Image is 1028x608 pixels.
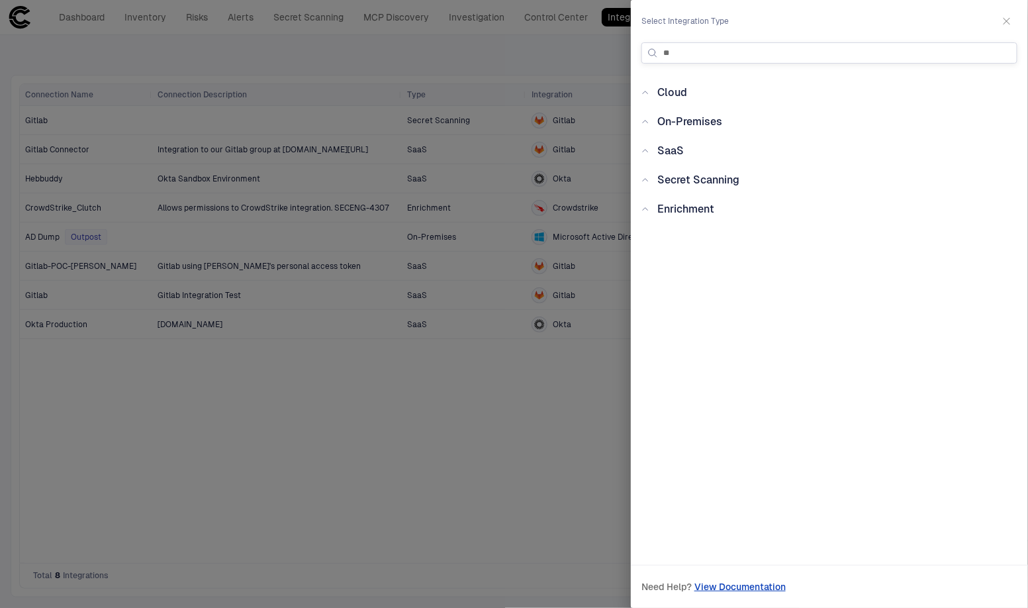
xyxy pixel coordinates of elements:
span: Need Help? [641,581,692,593]
span: Secret Scanning [657,174,739,186]
a: View Documentation [694,579,786,595]
span: SaaS [657,144,684,157]
div: On-Premises [641,114,1017,130]
div: SaaS [641,143,1017,159]
span: View Documentation [694,582,786,592]
span: Enrichment [657,203,714,215]
span: Cloud [657,86,687,99]
span: On-Premises [657,115,722,128]
div: Secret Scanning [641,172,1017,188]
span: Select Integration Type [641,16,729,26]
div: Cloud [641,85,1017,101]
div: Enrichment [641,201,1017,217]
